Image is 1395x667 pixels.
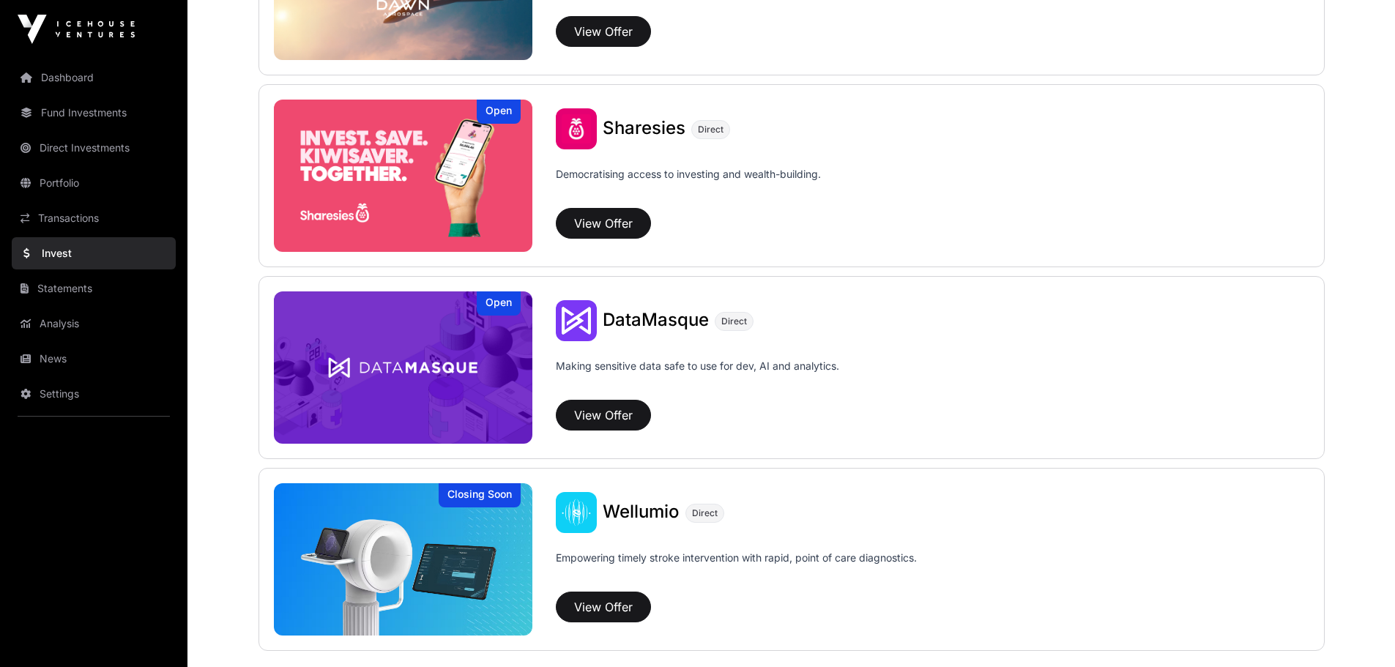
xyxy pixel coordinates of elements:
a: WellumioClosing Soon [274,483,533,636]
span: Direct [721,316,747,327]
a: News [12,343,176,375]
img: Sharesies [556,108,597,149]
button: View Offer [556,16,651,47]
img: Wellumio [556,492,597,533]
a: Sharesies [603,119,685,138]
a: Direct Investments [12,132,176,164]
div: Open [477,100,521,124]
span: Wellumio [603,501,680,522]
a: Wellumio [603,503,680,522]
img: DataMasque [556,300,597,341]
div: Open [477,291,521,316]
img: Icehouse Ventures Logo [18,15,135,44]
a: Analysis [12,308,176,340]
p: Democratising access to investing and wealth-building. [556,167,821,202]
a: DataMasqueOpen [274,291,533,444]
span: Direct [698,124,723,135]
div: Closing Soon [439,483,521,507]
a: Settings [12,378,176,410]
img: DataMasque [274,291,533,444]
a: Fund Investments [12,97,176,129]
a: Invest [12,237,176,269]
button: View Offer [556,592,651,622]
img: Sharesies [274,100,533,252]
button: View Offer [556,208,651,239]
span: DataMasque [603,309,709,330]
p: Making sensitive data safe to use for dev, AI and analytics. [556,359,839,394]
img: Wellumio [274,483,533,636]
span: Direct [692,507,718,519]
iframe: Chat Widget [1322,597,1395,667]
span: Sharesies [603,117,685,138]
a: Portfolio [12,167,176,199]
p: Empowering timely stroke intervention with rapid, point of care diagnostics. [556,551,917,586]
a: Statements [12,272,176,305]
button: View Offer [556,400,651,431]
a: Transactions [12,202,176,234]
a: Dashboard [12,62,176,94]
a: DataMasque [603,311,709,330]
a: SharesiesOpen [274,100,533,252]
